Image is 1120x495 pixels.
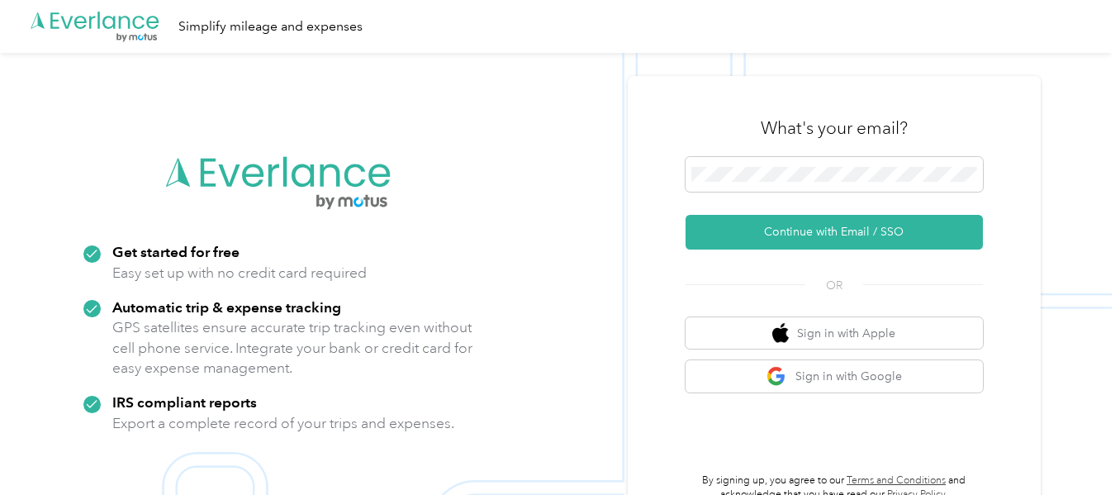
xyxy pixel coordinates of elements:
[686,317,983,350] button: apple logoSign in with Apple
[761,117,908,140] h3: What's your email?
[686,215,983,250] button: Continue with Email / SSO
[112,298,341,316] strong: Automatic trip & expense tracking
[847,474,946,487] a: Terms and Conditions
[112,263,367,283] p: Easy set up with no credit card required
[772,323,789,344] img: apple logo
[112,413,454,434] p: Export a complete record of your trips and expenses.
[805,277,863,294] span: OR
[686,360,983,393] button: google logoSign in with Google
[112,243,240,260] strong: Get started for free
[766,366,787,387] img: google logo
[112,317,473,378] p: GPS satellites ensure accurate trip tracking even without cell phone service. Integrate your bank...
[178,17,363,37] div: Simplify mileage and expenses
[112,393,257,411] strong: IRS compliant reports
